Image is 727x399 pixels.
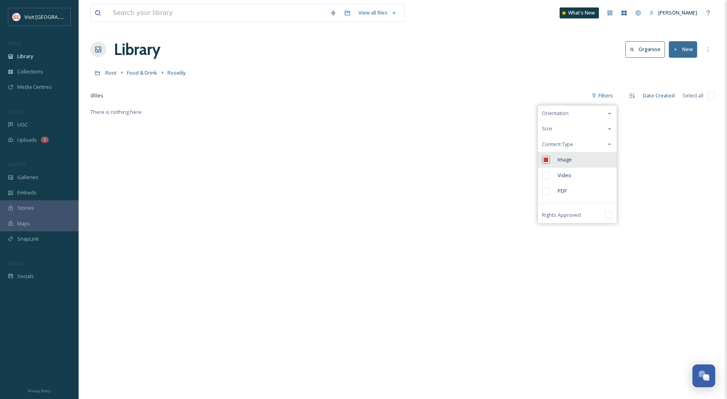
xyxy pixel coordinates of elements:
[114,38,160,61] a: Library
[90,92,103,99] span: 0 file s
[558,187,567,195] span: PDF
[17,235,39,243] span: SnapLink
[127,68,157,77] a: Food & Drink
[645,5,701,20] a: [PERSON_NAME]
[41,137,49,143] div: 2
[105,69,117,76] span: Root
[109,4,326,22] input: Search your library
[105,68,117,77] a: Root
[692,364,715,387] button: Open Chat
[17,220,30,227] span: Maps
[669,41,697,57] button: New
[17,53,33,60] span: Library
[28,388,51,394] span: Privacy Policy
[17,273,34,280] span: Socials
[8,161,26,167] span: WIDGETS
[17,189,37,196] span: Embeds
[542,110,569,117] span: Orientation
[17,68,43,75] span: Collections
[17,174,39,181] span: Galleries
[17,83,52,91] span: Media Centres
[558,156,572,163] span: Image
[8,40,22,46] span: MEDIA
[8,260,24,266] span: SOCIALS
[90,108,143,115] span: There is nothing here.
[13,13,20,21] img: vsbm-stackedMISH_CMYKlogo2017.jpg
[167,69,186,76] span: Roselily
[24,13,85,20] span: Visit [GEOGRAPHIC_DATA]
[542,211,581,219] span: Rights Approved
[8,109,25,115] span: COLLECT
[560,7,599,18] a: What's New
[167,68,186,77] a: Roselily
[127,69,157,76] span: Food & Drink
[354,5,400,20] a: View all files
[625,41,665,57] button: Organise
[658,9,697,16] span: [PERSON_NAME]
[683,92,703,99] span: Select all
[558,172,571,179] span: Video
[587,88,617,103] div: Filters
[542,141,573,148] span: Content Type
[17,204,34,212] span: Stories
[28,386,51,395] a: Privacy Policy
[639,88,679,103] div: Date Created
[625,41,669,57] a: Organise
[542,125,552,132] span: Size
[17,136,37,144] span: Uploads
[17,121,28,128] span: UGC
